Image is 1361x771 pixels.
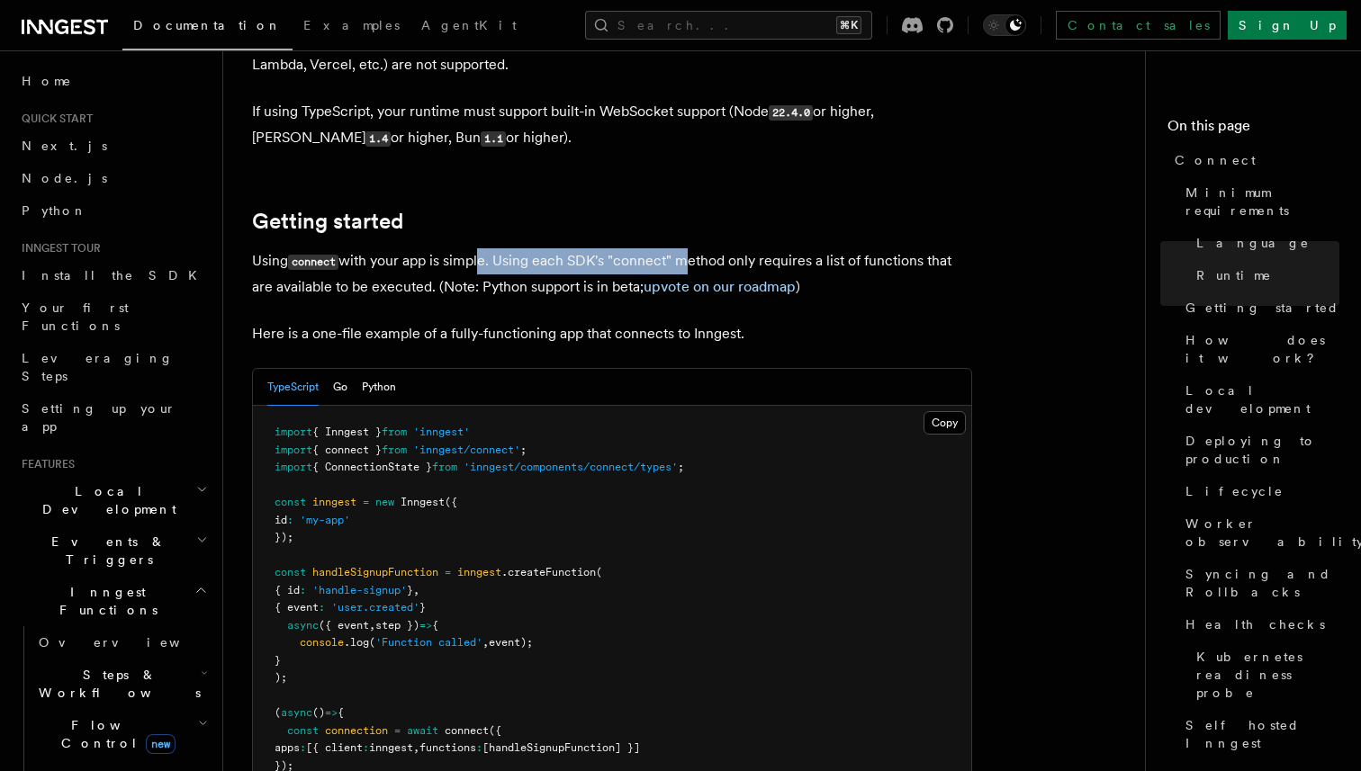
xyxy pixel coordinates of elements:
[421,18,517,32] span: AgentKit
[14,162,212,194] a: Node.js
[1167,144,1339,176] a: Connect
[585,11,872,40] button: Search...⌘K
[1185,432,1339,468] span: Deploying to production
[14,576,212,626] button: Inngest Functions
[275,601,319,614] span: { event
[14,194,212,227] a: Python
[338,706,344,719] span: {
[14,475,212,525] button: Local Development
[1185,331,1339,367] span: How does it work?
[445,566,451,578] span: =
[287,619,319,632] span: async
[22,139,107,153] span: Next.js
[22,171,107,185] span: Node.js
[22,72,72,90] span: Home
[1185,482,1284,500] span: Lifecycle
[482,636,489,649] span: ,
[1178,425,1339,475] a: Deploying to production
[1178,475,1339,507] a: Lifecycle
[287,514,293,526] span: :
[419,619,432,632] span: =>
[1196,648,1339,702] span: Kubernetes readiness probe
[410,5,527,49] a: AgentKit
[596,566,602,578] span: (
[481,131,506,147] code: 1.1
[252,321,972,346] p: Here is a one-file example of a fully-functioning app that connects to Inngest.
[1178,507,1339,558] a: Worker observability
[275,584,300,596] span: { id
[275,461,312,473] span: import
[407,724,438,737] span: await
[319,619,369,632] span: ({ event
[1196,266,1272,284] span: Runtime
[32,709,212,759] button: Flow Controlnew
[32,659,212,709] button: Steps & Workflows
[1189,227,1339,259] a: Language
[14,112,93,126] span: Quick start
[1185,615,1325,633] span: Health checks
[369,619,375,632] span: ,
[1178,608,1339,641] a: Health checks
[331,601,419,614] span: 'user.created'
[678,461,684,473] span: ;
[333,369,347,406] button: Go
[1178,558,1339,608] a: Syncing and Rollbacks
[489,724,501,737] span: ({
[1189,259,1339,291] a: Runtime
[300,636,344,649] span: console
[836,16,861,34] kbd: ⌘K
[275,426,312,438] span: import
[1185,299,1339,317] span: Getting started
[457,566,501,578] span: inngest
[401,496,445,508] span: Inngest
[382,444,407,456] span: from
[306,741,363,754] span: [{ client
[1056,11,1221,40] a: Contact sales
[14,392,212,443] a: Setting up your app
[464,461,678,473] span: 'inngest/components/connect/types'
[413,584,419,596] span: ,
[432,461,457,473] span: from
[312,706,325,719] span: ()
[375,636,482,649] span: 'Function called'
[287,724,319,737] span: const
[312,584,407,596] span: 'handle-signup'
[275,444,312,456] span: import
[22,203,87,218] span: Python
[363,496,369,508] span: =
[369,636,375,649] span: (
[1178,374,1339,425] a: Local development
[14,65,212,97] a: Home
[419,601,426,614] span: }
[275,654,281,667] span: }
[275,514,287,526] span: id
[32,716,198,752] span: Flow Control
[267,369,319,406] button: TypeScript
[1178,291,1339,324] a: Getting started
[32,666,201,702] span: Steps & Workflows
[252,209,403,234] a: Getting started
[482,741,640,754] span: [handleSignupFunction] }]
[300,741,306,754] span: :
[1189,641,1339,709] a: Kubernetes readiness probe
[983,14,1026,36] button: Toggle dark mode
[1178,176,1339,227] a: Minimum requirements
[344,636,369,649] span: .log
[303,18,400,32] span: Examples
[1228,11,1347,40] a: Sign Up
[394,724,401,737] span: =
[275,741,300,754] span: apps
[363,741,369,754] span: :
[281,706,312,719] span: async
[413,741,419,754] span: ,
[325,706,338,719] span: =>
[382,426,407,438] span: from
[39,635,224,650] span: Overview
[275,671,287,684] span: );
[489,636,533,649] span: event);
[22,300,129,333] span: Your first Functions
[1185,565,1339,601] span: Syncing and Rollbacks
[300,584,306,596] span: :
[252,248,972,300] p: Using with your app is simple. Using each SDK's "connect" method only requires a list of function...
[312,444,382,456] span: { connect }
